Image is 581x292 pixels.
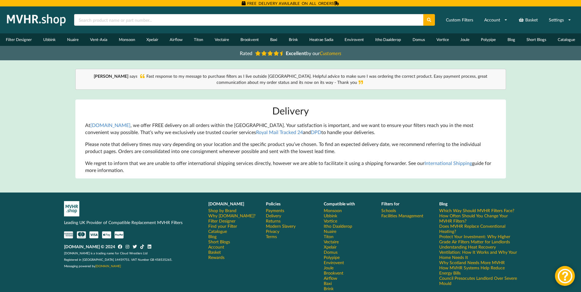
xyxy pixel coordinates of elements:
span: Rated [240,50,252,56]
a: Delivery [266,213,281,218]
a: Polypipe [324,255,340,260]
a: Vectaire [324,239,339,244]
a: How MVHR Systems Help Reduce Energy Bills [439,265,517,275]
a: Xpelair [141,33,164,46]
a: Basket [515,14,542,25]
a: Brookvent [324,270,343,275]
b: Blog [439,201,447,206]
a: Nuaire [62,33,85,46]
b: [PERSON_NAME] [94,73,128,79]
b: Compatible with [324,201,355,206]
a: Baxi [324,281,332,286]
a: Filter Designer [208,218,236,223]
a: Domus [407,33,431,46]
a: Rated Excellentby ourCustomers [236,48,346,58]
img: mvhr-inverted.png [64,201,79,216]
a: Council Presocutes Landlord Over Severe Mould [439,275,517,286]
a: Facilities Management [381,213,423,218]
b: Filters for [381,201,399,206]
a: Blog [502,33,521,46]
p: At , we offer FREE delivery on all orders within the [GEOGRAPHIC_DATA]. Your satisfaction is impo... [85,122,496,136]
a: Brink [283,33,304,46]
a: DPD [311,129,321,135]
b: Policies [266,201,281,206]
a: Joule [324,265,334,270]
a: Blog [208,234,217,239]
a: Envirovent [339,33,369,46]
a: Itho Daalderop [324,223,352,229]
a: Nuaire [324,229,336,234]
a: How Often Should You Change Your MVHR Filters? [439,213,517,223]
a: Vent-Axia [85,33,113,46]
a: Vortice [431,33,455,46]
a: Domus [324,249,338,255]
a: Protect Your Investment: Why Higher Grade Air Filters Matter for Landlords [439,234,517,244]
a: [DOMAIN_NAME] [95,264,121,268]
a: Brink [324,286,334,291]
a: Settings [545,14,575,25]
a: Royal Mail Tracked 24 [256,129,303,135]
a: Modern Slavery [266,223,296,229]
a: Rewards [208,255,224,260]
a: Account [480,14,511,25]
a: Airflow [164,33,188,46]
span: Messaging powered by [64,264,121,268]
i: Customers [320,50,341,56]
p: Please note that delivery times may vary depending on your location and the specific product you’... [85,141,496,155]
a: Payments [266,208,284,213]
a: Xpelair [324,244,337,249]
a: Terms [266,234,277,239]
b: [DOMAIN_NAME] [208,201,244,206]
a: Vectaire [209,33,235,46]
a: Baxi [265,33,283,46]
a: Why [DOMAIN_NAME]? [208,213,255,218]
span: by our [286,50,341,56]
p: We regret to inform that we are unable to offer international shipping services directly, however... [85,160,496,174]
img: mvhr.shop.png [4,12,69,28]
a: Polypipe [475,33,502,46]
a: Catalogue [552,33,581,46]
span: Registered in [GEOGRAPHIC_DATA] 14459751. VAT Number GB 458535265. [64,258,172,261]
a: Catalogue [208,229,227,234]
a: Short Blogs [208,239,230,244]
a: [DOMAIN_NAME] [90,122,130,128]
a: Custom Filters [442,14,477,25]
a: Envirovent [324,260,344,265]
a: Heatrae Sadia [304,33,339,46]
a: Short Blogs [521,33,552,46]
div: Fast response to my message to purchase filters as I live outside [GEOGRAPHIC_DATA]. Helpful advi... [82,73,500,85]
b: [DOMAIN_NAME] © 2024 [64,244,115,249]
a: Brookvent [235,33,264,46]
a: Joule [455,33,475,46]
h1: Delivery [85,104,496,117]
a: Vortice [324,218,337,223]
i: says [130,73,138,79]
a: Which Way Should MVHR Filters Face? [439,208,514,213]
a: Ubbink [324,213,337,218]
a: Titon [324,234,334,239]
a: Account [208,244,224,249]
a: Find your Filter [208,223,237,229]
a: Basket [208,249,221,255]
a: Why Scotland Needs More MVHR [439,260,505,265]
a: International Shipping [424,160,472,166]
a: Airflow [324,275,337,281]
a: Shop by Brand [208,208,236,213]
b: Excellent [286,50,306,56]
span: [DOMAIN_NAME] is a trading name for Cloud Wrestlers Ltd [64,251,148,255]
p: Leading UK Provider of Compatible Replacement MVHR Filters [64,219,200,226]
a: Monsoon [113,33,141,46]
a: Ubbink [37,33,61,46]
a: Itho Daalderop [370,33,407,46]
a: Schools [381,208,396,213]
a: Monsoon [324,208,342,213]
a: Returns [266,218,281,223]
a: Does MVHR Replace Conventional Heating? [439,223,517,234]
a: Titon [188,33,209,46]
a: Understanding Heat Recovery Ventilation: How It Works and Why Your Home Needs It [439,244,517,260]
a: Privacy [266,229,279,234]
input: Search product name or part number... [74,14,423,26]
